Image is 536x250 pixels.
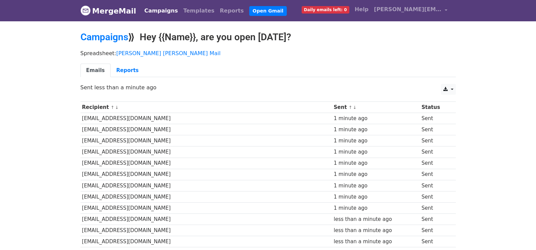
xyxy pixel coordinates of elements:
a: Help [352,3,371,16]
td: [EMAIL_ADDRESS][DOMAIN_NAME] [80,146,332,158]
a: ↓ [353,105,357,110]
td: Sent [420,113,451,124]
div: 1 minute ago [334,126,418,134]
div: 1 minute ago [334,193,418,201]
th: Recipient [80,102,332,113]
td: Sent [420,236,451,247]
span: Daily emails left: 0 [302,6,349,14]
td: [EMAIL_ADDRESS][DOMAIN_NAME] [80,225,332,236]
a: Daily emails left: 0 [299,3,352,16]
td: Sent [420,225,451,236]
a: Reports [217,4,247,18]
td: Sent [420,180,451,191]
td: [EMAIL_ADDRESS][DOMAIN_NAME] [80,214,332,225]
div: less than a minute ago [334,215,418,223]
h2: ⟫ Hey {{Name}}, are you open [DATE]? [80,31,456,43]
a: Campaigns [80,31,128,43]
td: Sent [420,135,451,146]
a: ↑ [111,105,114,110]
td: [EMAIL_ADDRESS][DOMAIN_NAME] [80,202,332,213]
th: Sent [332,102,420,113]
td: Sent [420,202,451,213]
a: Open Gmail [249,6,287,16]
td: [EMAIL_ADDRESS][DOMAIN_NAME] [80,124,332,135]
div: 1 minute ago [334,182,418,190]
div: 1 minute ago [334,115,418,122]
div: less than a minute ago [334,227,418,234]
div: 1 minute ago [334,159,418,167]
div: 1 minute ago [334,171,418,178]
td: [EMAIL_ADDRESS][DOMAIN_NAME] [80,169,332,180]
a: Templates [181,4,217,18]
a: ↑ [349,105,352,110]
td: [EMAIL_ADDRESS][DOMAIN_NAME] [80,135,332,146]
td: Sent [420,214,451,225]
div: 1 minute ago [334,148,418,156]
td: Sent [420,146,451,158]
td: Sent [420,124,451,135]
td: Sent [420,191,451,202]
a: [PERSON_NAME] [PERSON_NAME] Mail [116,50,220,56]
a: MergeMail [80,4,136,18]
p: Sent less than a minute ago [80,84,456,91]
td: [EMAIL_ADDRESS][DOMAIN_NAME] [80,236,332,247]
td: [EMAIL_ADDRESS][DOMAIN_NAME] [80,180,332,191]
a: [PERSON_NAME][EMAIL_ADDRESS][DOMAIN_NAME] [371,3,450,19]
p: Spreadsheet: [80,50,456,57]
a: ↓ [115,105,119,110]
a: Reports [111,64,144,77]
td: [EMAIL_ADDRESS][DOMAIN_NAME] [80,158,332,169]
span: [PERSON_NAME][EMAIL_ADDRESS][DOMAIN_NAME] [374,5,442,14]
td: [EMAIL_ADDRESS][DOMAIN_NAME] [80,113,332,124]
a: Campaigns [142,4,181,18]
th: Status [420,102,451,113]
td: Sent [420,158,451,169]
div: less than a minute ago [334,238,418,246]
a: Emails [80,64,111,77]
td: Sent [420,169,451,180]
td: [EMAIL_ADDRESS][DOMAIN_NAME] [80,191,332,202]
div: 1 minute ago [334,204,418,212]
div: 1 minute ago [334,137,418,145]
img: MergeMail logo [80,5,91,16]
